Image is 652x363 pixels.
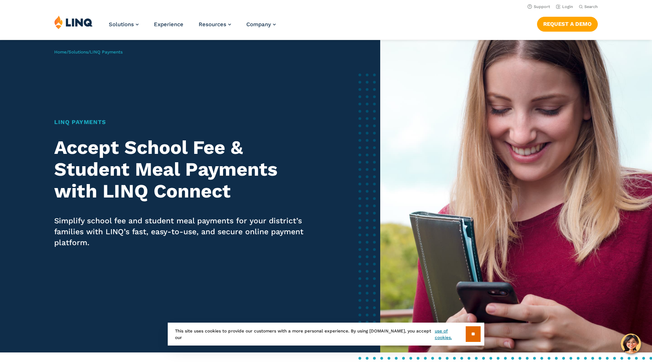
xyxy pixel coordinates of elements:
[68,49,88,55] a: Solutions
[90,49,123,55] span: LINQ Payments
[54,118,311,127] h1: LINQ Payments
[54,15,93,29] img: LINQ | K‑12 Software
[435,328,466,341] a: use of cookies.
[54,49,123,55] span: / /
[246,21,276,28] a: Company
[537,17,598,31] a: Request a Demo
[54,49,67,55] a: Home
[54,215,311,248] p: Simplify school fee and student meal payments for your district’s families with LINQ’s fast, easy...
[109,15,276,39] nav: Primary Navigation
[109,21,139,28] a: Solutions
[109,21,134,28] span: Solutions
[579,4,598,9] button: Open Search Bar
[199,21,231,28] a: Resources
[154,21,183,28] a: Experience
[168,323,484,346] div: This site uses cookies to provide our customers with a more personal experience. By using [DOMAIN...
[556,4,573,9] a: Login
[380,40,652,352] img: LINQ Payments
[537,15,598,31] nav: Button Navigation
[528,4,550,9] a: Support
[246,21,271,28] span: Company
[54,137,311,202] h2: Accept School Fee & Student Meal Payments with LINQ Connect
[584,4,598,9] span: Search
[621,334,641,354] button: Hello, have a question? Let’s chat.
[199,21,226,28] span: Resources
